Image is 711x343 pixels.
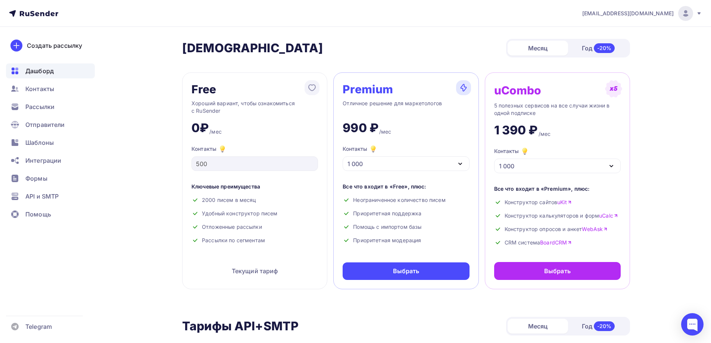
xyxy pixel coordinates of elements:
div: Год [568,318,629,334]
div: Premium [343,83,393,95]
div: Все что входит в «Free», плюс: [343,183,469,190]
div: Контакты [343,144,378,153]
span: Конструктор опросов и анкет [505,225,608,233]
div: Контакты [494,147,529,156]
div: Текущий тариф [191,262,318,280]
div: Месяц [508,319,568,334]
div: /мес [379,128,392,135]
div: Приоритетная модерация [343,237,469,244]
div: -20% [594,43,615,53]
div: Free [191,83,216,95]
div: Ключевые преимущества [191,183,318,190]
span: Интеграции [25,156,61,165]
span: Рассылки [25,102,54,111]
a: BoardCRM [540,239,572,246]
div: Отложенные рассылки [191,223,318,231]
a: WebAsk [582,225,608,233]
div: 5 полезных сервисов на все случаи жизни в одной подписке [494,102,621,117]
div: 1 000 [347,159,363,168]
div: /мес [539,130,551,138]
span: Помощь [25,210,51,219]
div: Рассылки по сегментам [191,237,318,244]
a: uKit [557,199,572,206]
span: Конструктор сайтов [505,199,572,206]
div: Выбрать [393,267,420,275]
div: 1 000 [499,162,514,171]
span: [EMAIL_ADDRESS][DOMAIN_NAME] [582,10,674,17]
span: CRM система [505,239,572,246]
div: 0₽ [191,121,209,135]
h2: Тарифы API+SMTP [182,319,299,334]
div: Месяц [508,41,568,56]
span: Контакты [25,84,54,93]
div: Приоритетная поддержка [343,210,469,217]
span: Конструктор калькуляторов и форм [505,212,618,219]
h2: [DEMOGRAPHIC_DATA] [182,41,323,56]
a: Дашборд [6,63,95,78]
span: Формы [25,174,47,183]
div: -20% [594,321,615,331]
a: Шаблоны [6,135,95,150]
a: Отправители [6,117,95,132]
div: Помощь с импортом базы [343,223,469,231]
div: Контакты [191,144,318,153]
a: Формы [6,171,95,186]
div: 1 390 ₽ [494,123,538,138]
a: [EMAIL_ADDRESS][DOMAIN_NAME] [582,6,702,21]
div: /мес [209,128,222,135]
div: Удобный конструктор писем [191,210,318,217]
div: Год [568,40,629,56]
span: API и SMTP [25,192,59,201]
div: Неограниченное количество писем [343,196,469,204]
span: Дашборд [25,66,54,75]
span: Отправители [25,120,65,129]
a: Рассылки [6,99,95,114]
div: uCombo [494,84,542,96]
div: 990 ₽ [343,121,378,135]
div: Все что входит в «Premium», плюс: [494,185,621,193]
span: Шаблоны [25,138,54,147]
span: Telegram [25,322,52,331]
div: Отличное решение для маркетологов [343,100,469,115]
a: uCalc [599,212,618,219]
button: Контакты 1 000 [494,147,621,173]
div: Создать рассылку [27,41,82,50]
div: 2000 писем в месяц [191,196,318,204]
div: Выбрать [544,266,571,275]
div: Хороший вариант, чтобы ознакомиться с RuSender [191,100,318,115]
a: Контакты [6,81,95,96]
button: Контакты 1 000 [343,144,469,171]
